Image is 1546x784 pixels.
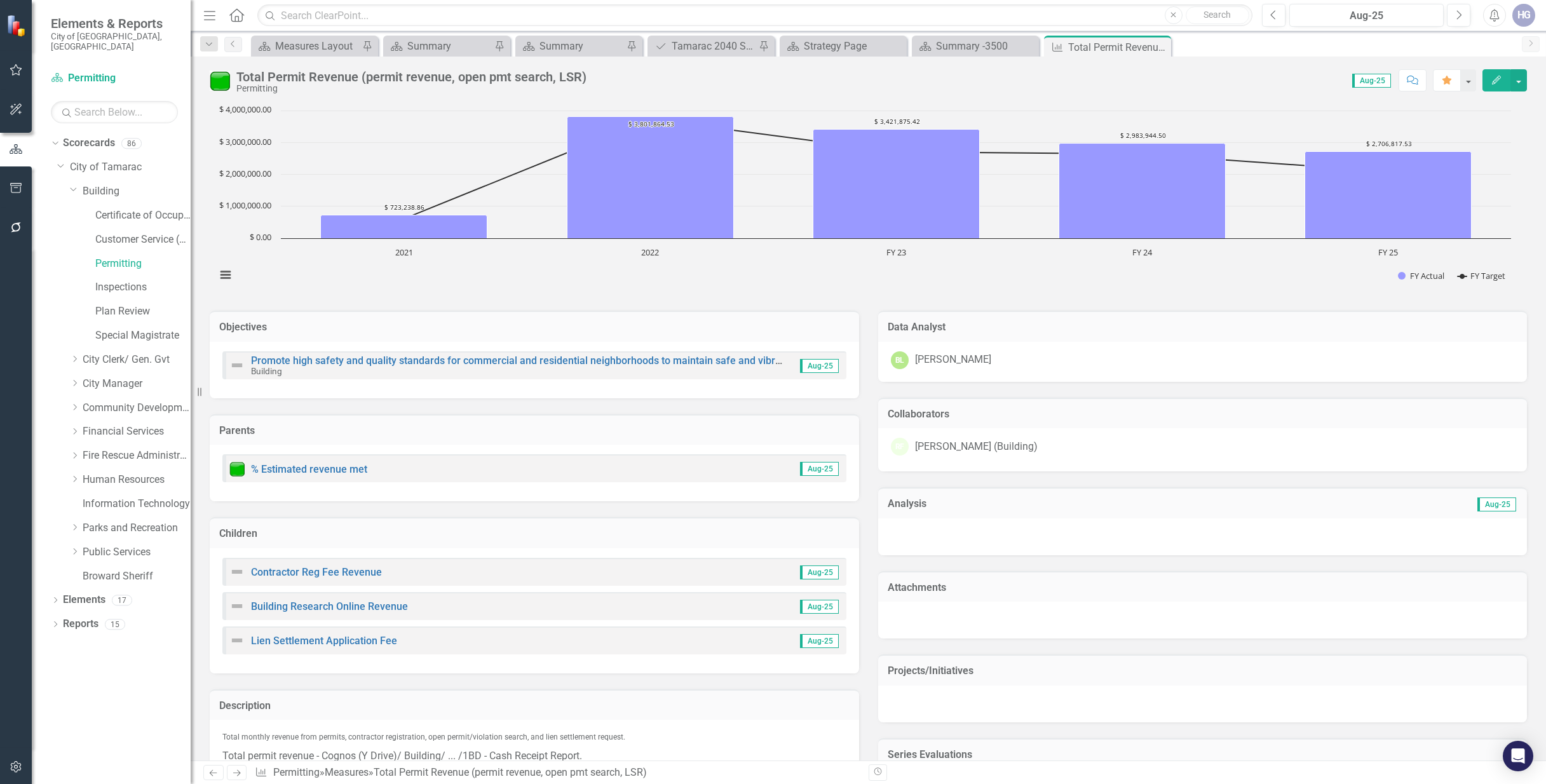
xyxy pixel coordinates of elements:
a: Reports [63,617,98,632]
h3: Children [219,528,850,539]
a: Summary [519,38,623,54]
div: 86 [121,138,142,149]
div: BL [891,351,909,369]
button: Show FY Actual [1398,271,1444,281]
a: Permitting [95,257,191,271]
svg: Interactive chart [210,104,1517,295]
div: Summary -3500 [936,38,1036,54]
h3: Series Evaluations [888,749,1518,760]
img: Not Defined [229,564,245,579]
div: [PERSON_NAME] (Building) [915,440,1038,454]
text: $ 1,000,000.00 [219,199,271,211]
span: Total monthly revenue from permits, contractor registration, open permit/violation search, and li... [222,733,625,741]
text: $ 3,421,875.42 [874,117,920,126]
a: Permitting [273,766,320,778]
div: Strategy Page [804,38,904,54]
a: Lien Settlement Application Fee [251,635,397,647]
button: Show FY Target [1458,271,1506,281]
a: Scorecards [63,136,115,151]
a: Community Development [83,401,191,416]
a: Parks and Recreation [83,521,191,536]
text: $ 723,238.86 [384,203,424,212]
small: City of [GEOGRAPHIC_DATA], [GEOGRAPHIC_DATA] [51,31,178,52]
div: Total Permit Revenue (permit revenue, open pmt search, LSR) [236,70,587,84]
text: $ 2,983,944.50 [1120,131,1166,140]
text: $ 3,000,000.00 [219,136,271,147]
span: Aug-25 [1352,74,1391,88]
span: Elements & Reports [51,16,178,31]
text: $ 0.00 [250,231,271,243]
text: $ 2,000,000.00 [219,168,271,179]
img: Meets or exceeds target [229,461,245,476]
a: Promote high safety and quality standards for commercial and residential neighborhoods to maintai... [251,355,843,367]
div: » » [255,766,858,780]
a: Certificate of Occupancy [95,208,191,223]
div: Aug-25 [1294,8,1439,24]
a: Broward Sheriff [83,569,191,584]
button: Aug-25 [1289,4,1444,27]
path: FY 24, 2,983,944.5. FY Actual. [1059,144,1226,239]
a: City of Tamarac [70,160,191,175]
text: FY 24 [1132,247,1153,258]
a: Plan Review [95,304,191,319]
img: Meets or exceeds target [210,71,230,91]
div: Permitting [236,84,587,93]
g: FY Actual, series 1 of 2. Bar series with 5 bars. [321,117,1472,239]
span: Aug-25 [800,600,839,614]
a: Customer Service (Bldg) [95,233,191,247]
a: Fire Rescue Administration [83,449,191,463]
div: Total Permit Revenue (permit revenue, open pmt search, LSR) [1068,39,1168,55]
text: FY 23 [886,247,906,258]
text: $ 4,000,000.00 [219,104,271,115]
a: Permitting [51,71,178,86]
div: Open Intercom Messenger [1503,741,1533,771]
a: Information Technology [83,497,191,511]
div: Summary [407,38,491,54]
small: Building [251,366,282,376]
div: Total Permit Revenue (permit revenue, open pmt search, LSR) [374,766,647,778]
a: Financial Services [83,424,191,439]
div: Summary [539,38,623,54]
span: Aug-25 [800,565,839,579]
div: Chart. Highcharts interactive chart. [210,104,1527,295]
text: FY 25 [1378,247,1398,258]
h3: Analysis [888,498,1198,510]
h3: Description [219,700,850,712]
h3: Projects/Initiatives [888,665,1518,677]
a: Summary [386,38,491,54]
span: Aug-25 [800,359,839,373]
path: 2021, 723,238.86. FY Actual. [321,215,487,239]
text: 2022 [641,247,659,258]
path: FY 23, 3,421,875.42. FY Actual. [813,130,980,239]
a: Special Magistrate [95,328,191,343]
a: Measures Layout [254,38,359,54]
div: Tamarac 2040 Strategic Plan - Departmental Action Plan [672,38,756,54]
div: Measures Layout [275,38,359,54]
a: Contractor Reg Fee Revenue [251,566,382,578]
div: 17 [112,595,132,605]
input: Search ClearPoint... [257,4,1252,27]
h3: Attachments [888,582,1518,593]
span: Aug-25 [800,462,839,476]
a: Summary -3500 [915,38,1036,54]
img: ClearPoint Strategy [6,15,29,37]
a: Building Research Online Revenue [251,600,408,612]
img: Not Defined [229,633,245,648]
h3: Parents [219,425,850,436]
div: 15 [105,619,125,630]
input: Search Below... [51,101,178,123]
a: Tamarac 2040 Strategic Plan - Departmental Action Plan [651,38,756,54]
a: City Manager [83,377,191,391]
a: Building [83,184,191,199]
a: Public Services [83,545,191,560]
a: % Estimated revenue met [251,463,367,475]
text: $ 3,801,864.53 [628,119,674,128]
img: Not Defined [229,358,245,373]
h3: Collaborators [888,409,1518,420]
button: HG [1512,4,1535,27]
path: FY 25, 2,706,817.53. FY Actual. [1305,152,1472,239]
text: FY Actual [1410,270,1444,281]
span: Search [1204,10,1231,20]
img: Not Defined [229,598,245,614]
